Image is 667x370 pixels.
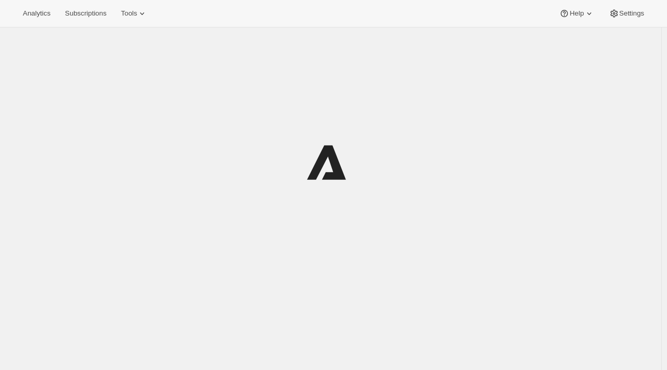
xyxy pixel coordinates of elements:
span: Tools [121,9,137,18]
button: Subscriptions [59,6,113,21]
span: Analytics [23,9,50,18]
button: Analytics [17,6,57,21]
button: Tools [115,6,154,21]
button: Help [553,6,600,21]
button: Settings [603,6,650,21]
span: Help [569,9,583,18]
span: Settings [619,9,644,18]
span: Subscriptions [65,9,106,18]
